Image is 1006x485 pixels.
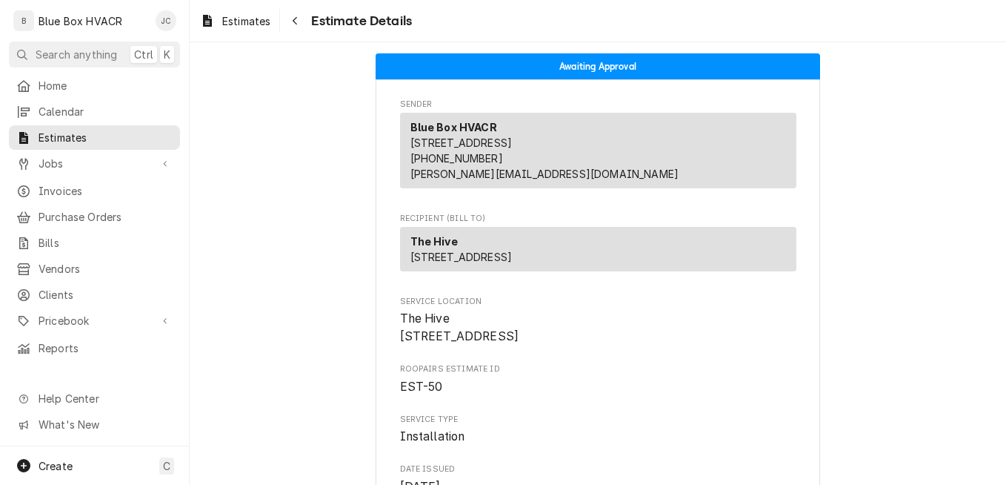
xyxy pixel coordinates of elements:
[39,13,122,29] div: Blue Box HVACR
[9,205,180,229] a: Purchase Orders
[222,13,270,29] span: Estimates
[410,168,679,180] a: [PERSON_NAME][EMAIL_ADDRESS][DOMAIN_NAME]
[400,380,443,394] span: EST-50
[9,231,180,255] a: Bills
[410,235,458,248] strong: The Hive
[400,414,796,446] div: Service Type
[410,121,497,133] strong: Blue Box HVACR
[400,296,796,308] span: Service Location
[400,113,796,194] div: Sender
[400,310,796,345] span: Service Location
[39,104,173,119] span: Calendar
[9,412,180,437] a: Go to What's New
[9,125,180,150] a: Estimates
[376,53,820,79] div: Status
[164,47,170,62] span: K
[9,73,180,98] a: Home
[39,130,173,145] span: Estimates
[400,363,796,395] div: Roopairs Estimate ID
[13,10,34,31] div: B
[400,213,796,225] span: Recipient (Bill To)
[400,296,796,346] div: Service Location
[307,11,412,31] span: Estimate Details
[400,213,796,278] div: Estimate Recipient
[163,458,170,474] span: C
[9,42,180,67] button: Search anythingCtrlK
[39,391,171,406] span: Help Center
[400,378,796,396] span: Roopairs Estimate ID
[9,386,180,411] a: Go to Help Center
[39,235,173,251] span: Bills
[410,152,503,165] a: [PHONE_NUMBER]
[410,136,513,149] span: [STREET_ADDRESS]
[410,251,513,263] span: [STREET_ADDRESS]
[400,428,796,446] span: Service Type
[9,99,180,124] a: Calendar
[400,363,796,375] span: Roopairs Estimate ID
[400,99,796,110] span: Sender
[559,62,636,71] span: Awaiting Approval
[400,227,796,271] div: Recipient (Bill To)
[134,47,153,62] span: Ctrl
[39,209,173,225] span: Purchase Orders
[39,340,173,356] span: Reports
[400,463,796,475] span: Date Issued
[9,179,180,203] a: Invoices
[400,311,519,343] span: The Hive [STREET_ADDRESS]
[400,429,465,443] span: Installation
[9,151,180,176] a: Go to Jobs
[39,313,150,329] span: Pricebook
[283,9,307,33] button: Navigate back
[39,78,173,93] span: Home
[36,47,117,62] span: Search anything
[400,227,796,277] div: Recipient (Bill To)
[9,283,180,307] a: Clients
[9,309,180,333] a: Go to Pricebook
[39,417,171,432] span: What's New
[400,414,796,426] span: Service Type
[156,10,176,31] div: JC
[194,9,276,33] a: Estimates
[400,99,796,195] div: Estimate Sender
[39,156,150,171] span: Jobs
[9,336,180,360] a: Reports
[39,287,173,303] span: Clients
[39,261,173,277] span: Vendors
[400,113,796,188] div: Sender
[39,460,73,472] span: Create
[9,257,180,281] a: Vendors
[156,10,176,31] div: Josh Canfield's Avatar
[39,183,173,199] span: Invoices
